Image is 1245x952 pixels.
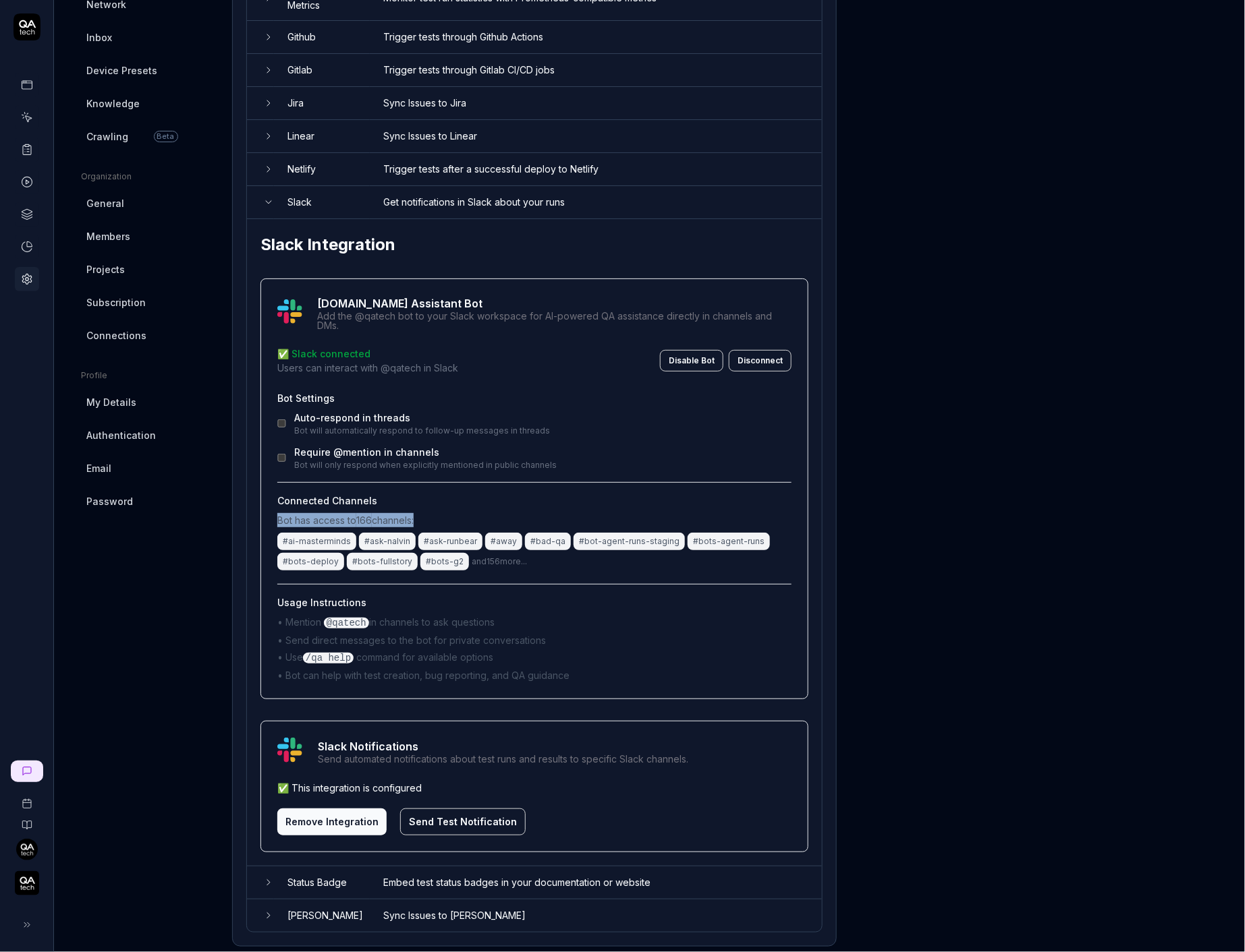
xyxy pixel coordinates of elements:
[81,423,211,448] a: Authentication
[86,295,146,309] span: Subscription
[5,809,48,831] a: Documentation
[86,30,112,44] span: Inbox
[370,899,822,932] td: Sync Issues to [PERSON_NAME]
[86,229,130,243] span: Members
[318,738,688,754] p: Slack Notifications
[277,347,458,361] p: ✅ Slack connected
[277,595,792,609] h4: Usage Instructions
[277,738,304,765] img: Hackoffice
[277,533,356,550] span: # ai-masterminds
[86,494,133,508] span: Password
[318,311,792,330] div: Add the @qatech bot to your Slack workspace for AI-powered QA assistance directly in channels and...
[370,153,822,186] td: Trigger tests after a successful deploy to Netlify
[274,120,370,153] td: Linear
[274,87,370,120] td: Jira
[277,454,286,463] input: Require @mention in channelsBot will only respond when explicitly mentioned in public channels
[574,533,685,550] span: # bot-agent-runs-staging
[81,369,211,382] div: Profile
[81,290,211,315] a: Subscription
[688,533,770,550] span: # bots-agent-runs
[729,350,792,371] button: Disconnect
[277,781,792,795] div: ✅ This integration is configured
[86,428,156,442] span: Authentication
[5,860,48,898] button: QA Tech Logo
[370,21,822,54] td: Trigger tests through Github Actions
[347,553,418,570] span: # bots-fullstory
[81,257,211,282] a: Projects
[370,120,822,153] td: Sync Issues to Linear
[277,299,304,326] img: Hackoffice
[274,54,370,87] td: Gitlab
[86,129,128,144] span: Crawling
[274,899,370,932] td: [PERSON_NAME]
[274,153,370,186] td: Netlify
[86,328,146,343] span: Connections
[86,196,124,210] span: General
[277,668,792,682] p: • Bot can help with test creation, bug reporting, and QA guidance
[81,489,211,514] a: Password
[294,425,550,437] p: Bot will automatically respond to follow-up messages in threads
[86,461,111,475] span: Email
[277,808,387,835] button: Remove Integration
[324,618,369,628] code: @qatech
[86,395,136,409] span: My Details
[81,171,211,183] div: Organization
[370,87,822,120] td: Sync Issues to Jira
[81,25,211,50] a: Inbox
[274,866,370,899] td: Status Badge
[660,350,723,371] button: Disable Bot
[370,866,822,899] td: Embed test status badges in your documentation or website
[11,761,43,782] a: New conversation
[400,808,526,835] button: Send Test Notification
[370,54,822,87] td: Trigger tests through Gitlab CI/CD jobs
[81,323,211,348] a: Connections
[370,186,822,219] td: Get notifications in Slack about your runs
[472,556,527,566] span: and 156 more...
[86,96,140,111] span: Knowledge
[318,754,688,764] div: Send automated notifications about test runs and results to specific Slack channels.
[418,533,482,550] span: # ask-runbear
[359,533,416,550] span: # ask-nalvin
[277,494,792,508] h4: Connected Channels
[15,871,39,895] img: QA Tech Logo
[277,615,792,630] p: • Mention in channels to ask questions
[277,361,458,375] p: Users can interact with @qatech in Slack
[277,633,792,647] p: • Send direct messages to the bot for private conversations
[274,21,370,54] td: Github
[86,63,157,78] span: Device Presets
[81,224,211,249] a: Members
[154,131,178,142] span: Beta
[81,456,211,481] a: Email
[277,419,286,428] input: Auto-respond in threadsBot will automatically respond to follow-up messages in threads
[81,390,211,415] a: My Details
[485,533,522,550] span: # away
[294,446,439,458] span: Require @mention in channels
[5,787,48,809] a: Book a call with us
[294,412,410,423] span: Auto-respond in threads
[81,58,211,83] a: Device Presets
[277,513,792,527] p: Bot has access to 166 channels:
[16,839,38,860] img: 7ccf6c19-61ad-4a6c-8811-018b02a1b829.jpg
[260,233,808,257] h2: Slack Integration
[525,533,571,550] span: # bad-qa
[420,553,469,570] span: # bots-g2
[274,186,370,219] td: Slack
[81,91,211,116] a: Knowledge
[81,124,211,149] a: CrawlingBeta
[277,391,792,405] h4: Bot Settings
[81,191,211,216] a: General
[303,653,354,663] code: /qa help
[277,650,792,665] p: • Use command for available options
[318,295,792,311] p: [DOMAIN_NAME] Assistant Bot
[277,553,344,570] span: # bots-deploy
[294,459,557,471] p: Bot will only respond when explicitly mentioned in public channels
[86,262,125,276] span: Projects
